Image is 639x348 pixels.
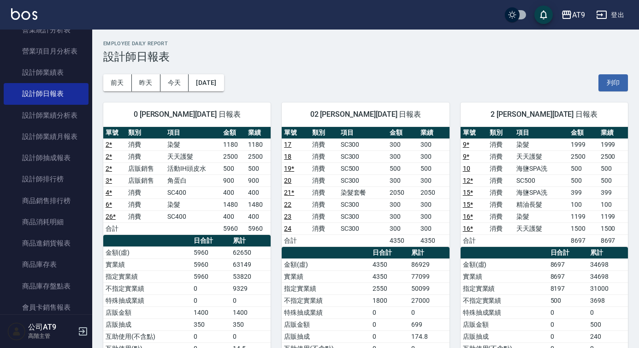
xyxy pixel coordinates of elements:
a: 商品進銷貨報表 [4,233,89,254]
td: SC300 [338,198,387,210]
td: 5960 [221,222,246,234]
td: 不指定實業績 [103,282,191,294]
a: 24 [284,225,291,232]
td: 金額(虛) [461,258,548,270]
th: 類別 [126,127,165,139]
td: 8697 [598,234,628,246]
th: 單號 [461,127,487,139]
td: 34698 [588,258,628,270]
td: 240 [588,330,628,342]
td: 1500 [598,222,628,234]
td: 1800 [370,294,409,306]
td: 4350 [370,270,409,282]
h3: 設計師日報表 [103,50,628,63]
td: 86929 [409,258,449,270]
td: 消費 [126,210,165,222]
td: 消費 [487,150,514,162]
td: 消費 [487,162,514,174]
a: 會員卡銷售報表 [4,297,89,318]
td: 1400 [231,306,271,318]
td: SC300 [338,222,387,234]
td: SC300 [338,138,387,150]
td: 3698 [588,294,628,306]
td: 2500 [246,150,271,162]
td: 63149 [231,258,271,270]
td: 400 [221,186,246,198]
th: 類別 [487,127,514,139]
td: 染髮 [165,198,221,210]
th: 單號 [103,127,126,139]
td: 2500 [568,150,598,162]
td: 300 [418,198,449,210]
td: 0 [370,330,409,342]
td: 500 [221,162,246,174]
td: 1999 [598,138,628,150]
td: 8697 [568,234,598,246]
td: 消費 [310,186,338,198]
td: SC500 [338,162,387,174]
td: 31000 [588,282,628,294]
th: 單號 [282,127,310,139]
td: 300 [387,222,418,234]
td: 0 [370,306,409,318]
td: 染髮 [514,210,568,222]
td: SC400 [165,186,221,198]
td: 0 [548,330,588,342]
td: 2550 [370,282,409,294]
td: 0 [409,306,449,318]
td: 8697 [548,270,588,282]
td: 店販金額 [103,306,191,318]
button: 登出 [592,6,628,24]
td: 300 [418,150,449,162]
td: 2050 [387,186,418,198]
td: 300 [418,174,449,186]
th: 金額 [221,127,246,139]
td: 店販金額 [282,318,370,330]
a: 設計師業績月報表 [4,126,89,147]
td: 消費 [310,198,338,210]
td: 8197 [548,282,588,294]
th: 日合計 [191,235,230,247]
td: 300 [418,222,449,234]
td: 50099 [409,282,449,294]
a: 18 [284,153,291,160]
td: 300 [387,138,418,150]
h2: Employee Daily Report [103,41,628,47]
a: 設計師日報表 [4,83,89,104]
td: 消費 [487,198,514,210]
td: SC300 [338,174,387,186]
a: 17 [284,141,291,148]
img: Person [7,322,26,341]
td: 1480 [246,198,271,210]
td: 900 [246,174,271,186]
td: 9329 [231,282,271,294]
td: 消費 [310,162,338,174]
a: 商品消耗明細 [4,211,89,233]
button: 列印 [598,74,628,91]
td: 店販抽成 [461,330,548,342]
td: 天天護髮 [165,150,221,162]
td: 400 [221,210,246,222]
td: 消費 [126,198,165,210]
td: 精油長髮 [514,198,568,210]
th: 業績 [418,127,449,139]
td: 900 [221,174,246,186]
td: 5960 [246,222,271,234]
td: 天天護髮 [514,222,568,234]
td: 500 [387,162,418,174]
td: 金額(虛) [282,258,370,270]
td: 消費 [126,138,165,150]
td: 53820 [231,270,271,282]
td: 1500 [568,222,598,234]
td: 27000 [409,294,449,306]
td: 300 [418,138,449,150]
td: 5960 [191,270,230,282]
td: 消費 [487,174,514,186]
td: 0 [548,318,588,330]
a: 設計師業績分析表 [4,105,89,126]
td: 消費 [310,222,338,234]
td: SC400 [165,210,221,222]
td: 消費 [126,186,165,198]
td: 特殊抽成業績 [103,294,191,306]
button: AT9 [557,6,589,24]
